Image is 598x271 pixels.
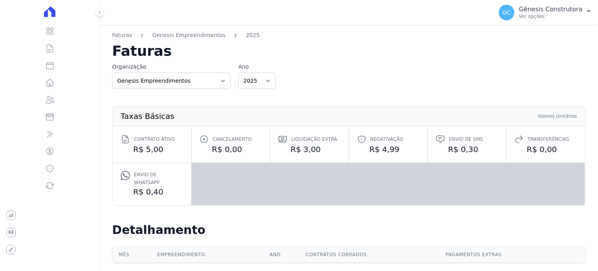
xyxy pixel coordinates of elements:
[357,144,420,155] dd: R$ 4,99
[112,44,586,58] h2: Faturas
[213,135,252,143] span: Cancelamento
[436,144,498,155] dd: R$ 0,30
[134,135,175,143] span: Contrato ativo
[502,10,510,15] span: GC
[246,31,260,39] a: 2025
[303,247,443,262] th: Contratos cobrados
[112,223,586,237] h2: Detalhamento
[238,63,276,71] label: Ano
[443,247,572,262] th: Pagamentos extras
[112,31,132,39] a: Faturas
[152,31,225,39] a: Genesis Empreendimentos
[449,135,483,143] span: Envio de SMS
[121,144,183,155] dd: R$ 5,00
[291,135,337,143] span: Liquidação extra
[120,113,175,120] th: Taxas Básicas
[134,171,183,186] span: Envio de Whatsapp
[154,247,267,262] th: Empreendimento
[370,135,403,143] span: Negativação
[121,186,183,197] dd: R$ 0,40
[199,144,262,155] dd: R$ 0,00
[519,5,582,13] p: Gênesis Construtora
[537,113,577,120] th: Valores Unitários
[278,144,341,155] dd: R$ 3,00
[492,2,598,23] button: GC Gênesis Construtora Ver opções
[112,31,586,44] nav: Breadcrumb
[266,247,303,262] th: Ano
[113,247,154,262] th: Mês
[519,13,582,19] p: Ver opções
[112,63,230,71] label: Organização
[528,135,569,143] span: Transferências
[514,144,577,155] dd: R$ 0,00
